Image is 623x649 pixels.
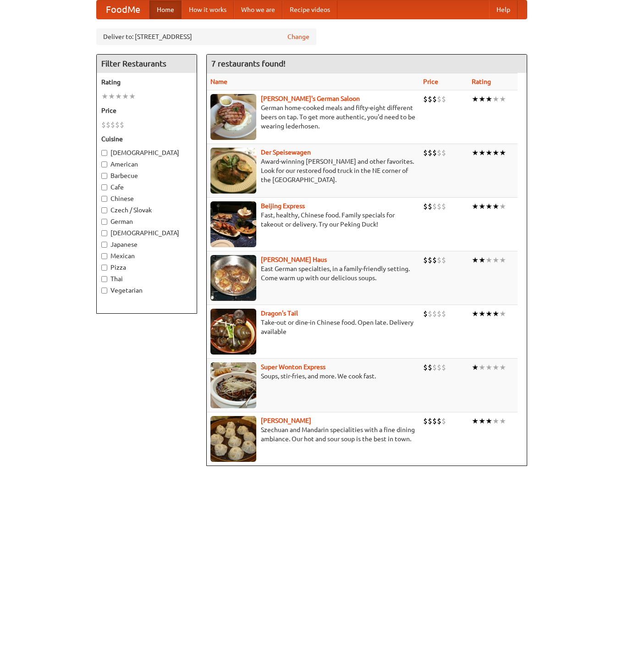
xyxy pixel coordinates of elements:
[101,196,107,202] input: Chinese
[261,202,305,210] b: Beijing Express
[479,416,485,426] li: ★
[210,94,256,140] img: esthers.jpg
[282,0,337,19] a: Recipe videos
[149,0,182,19] a: Home
[210,157,416,184] p: Award-winning [PERSON_NAME] and other favorites. Look for our restored food truck in the NE corne...
[441,309,446,319] li: $
[210,309,256,355] img: dragon.jpg
[437,416,441,426] li: $
[437,362,441,372] li: $
[423,416,428,426] li: $
[441,255,446,265] li: $
[129,91,136,101] li: ★
[96,28,316,45] div: Deliver to: [STREET_ADDRESS]
[437,94,441,104] li: $
[210,425,416,444] p: Szechuan and Mandarin specialities with a fine dining ambiance. Our hot and sour soup is the best...
[101,205,192,215] label: Czech / Slovak
[479,255,485,265] li: ★
[492,148,499,158] li: ★
[432,255,437,265] li: $
[499,416,506,426] li: ★
[437,255,441,265] li: $
[101,228,192,238] label: [DEMOGRAPHIC_DATA]
[108,91,115,101] li: ★
[472,416,479,426] li: ★
[428,201,432,211] li: $
[101,194,192,203] label: Chinese
[479,148,485,158] li: ★
[489,0,518,19] a: Help
[287,32,309,41] a: Change
[101,161,107,167] input: American
[101,263,192,272] label: Pizza
[182,0,234,19] a: How it works
[492,362,499,372] li: ★
[499,309,506,319] li: ★
[97,55,197,73] h4: Filter Restaurants
[428,362,432,372] li: $
[479,201,485,211] li: ★
[432,94,437,104] li: $
[101,106,192,115] h5: Price
[485,148,492,158] li: ★
[101,207,107,213] input: Czech / Slovak
[234,0,282,19] a: Who we are
[472,148,479,158] li: ★
[110,120,115,130] li: $
[211,59,286,68] ng-pluralize: 7 restaurants found!
[115,120,120,130] li: $
[441,362,446,372] li: $
[499,255,506,265] li: ★
[101,120,106,130] li: $
[101,148,192,157] label: [DEMOGRAPHIC_DATA]
[485,309,492,319] li: ★
[101,230,107,236] input: [DEMOGRAPHIC_DATA]
[423,201,428,211] li: $
[485,255,492,265] li: ★
[437,309,441,319] li: $
[472,309,479,319] li: ★
[101,242,107,248] input: Japanese
[101,286,192,295] label: Vegetarian
[423,309,428,319] li: $
[479,309,485,319] li: ★
[101,91,108,101] li: ★
[210,103,416,131] p: German home-cooked meals and fifty-eight different beers on tap. To get more authentic, you'd nee...
[492,309,499,319] li: ★
[428,309,432,319] li: $
[428,255,432,265] li: $
[101,240,192,249] label: Japanese
[432,148,437,158] li: $
[101,217,192,226] label: German
[499,362,506,372] li: ★
[261,310,298,317] b: Dragon's Tail
[423,78,438,85] a: Price
[441,148,446,158] li: $
[432,416,437,426] li: $
[428,94,432,104] li: $
[261,256,327,263] a: [PERSON_NAME] Haus
[97,0,149,19] a: FoodMe
[499,201,506,211] li: ★
[423,362,428,372] li: $
[261,417,311,424] b: [PERSON_NAME]
[210,372,416,381] p: Soups, stir-fries, and more. We cook fast.
[423,148,428,158] li: $
[472,201,479,211] li: ★
[101,276,107,282] input: Thai
[261,363,325,371] b: Super Wonton Express
[441,94,446,104] li: $
[210,211,416,229] p: Fast, healthy, Chinese food. Family specials for takeout or delivery. Try our Peking Duck!
[210,318,416,336] p: Take-out or dine-in Chinese food. Open late. Delivery available
[261,95,360,102] a: [PERSON_NAME]'s German Saloon
[437,201,441,211] li: $
[432,362,437,372] li: $
[479,362,485,372] li: ★
[432,201,437,211] li: $
[485,201,492,211] li: ★
[437,148,441,158] li: $
[210,78,227,85] a: Name
[472,94,479,104] li: ★
[120,120,124,130] li: $
[101,288,107,294] input: Vegetarian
